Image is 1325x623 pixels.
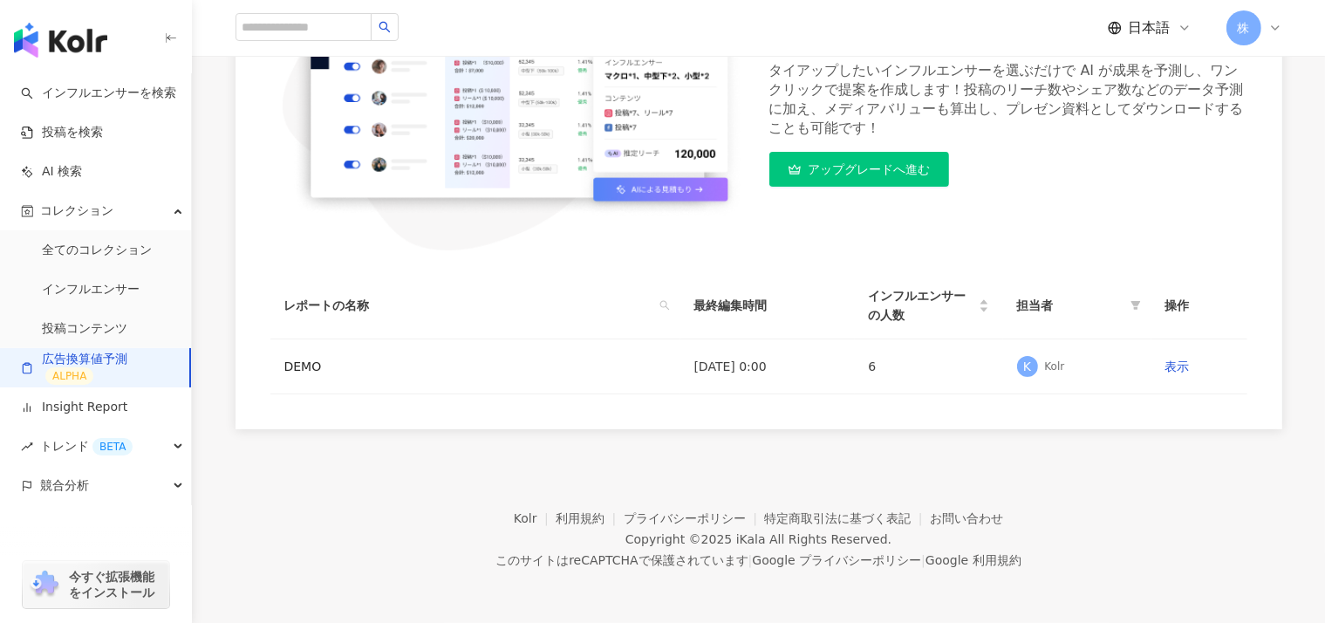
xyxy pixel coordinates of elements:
[809,162,931,176] span: アップグレードへ進む
[769,61,1247,138] div: タイアップしたいインフルエンサーを選ぶだけで AI が成果を予測し、ワンクリックで提案を作成します！投稿のリーチ数やシェア数などのデータ予測に加え、メディアバリューも算出し、プレゼン資料としてダ...
[736,532,766,546] a: iKala
[930,511,1003,525] a: お問い合わせ
[28,571,61,599] img: chrome extension
[1165,359,1190,373] a: 表示
[14,23,107,58] img: logo
[42,320,127,338] a: 投稿コンテンツ
[624,511,765,525] a: プライバシーポリシー
[769,152,949,187] a: アップグレードへ進む
[869,286,975,325] span: インフルエンサーの人数
[659,300,670,311] span: search
[764,511,930,525] a: 特定商取引法に基づく表記
[21,85,176,102] a: searchインフルエンサーを検索
[42,281,140,298] a: インフルエンサー
[1017,296,1124,315] span: 担当者
[921,553,925,567] span: |
[21,351,175,386] a: 広告換算値予測ALPHA
[21,163,82,181] a: AI 検索
[42,242,152,259] a: 全てのコレクション
[556,511,624,525] a: 利用規約
[869,359,877,373] span: 6
[21,441,33,453] span: rise
[21,124,103,141] a: 投稿を検索
[514,511,556,525] a: Kolr
[1023,357,1031,376] span: K
[379,21,391,33] span: search
[855,272,1003,339] th: インフルエンサーの人数
[1151,272,1247,339] th: 操作
[1238,18,1250,38] span: 株
[1130,300,1141,311] span: filter
[21,399,127,416] a: Insight Report
[656,292,673,318] span: search
[23,561,169,608] a: chrome extension今すぐ拡張機能をインストール
[40,466,89,505] span: 競合分析
[495,550,1021,571] span: このサイトはreCAPTCHAで保護されています
[625,532,891,546] div: Copyright © 2025 All Rights Reserved.
[1045,359,1065,374] div: Kolr
[92,438,133,455] div: BETA
[284,357,494,376] div: DEMO
[748,553,753,567] span: |
[680,272,855,339] th: 最終編集時間
[752,553,921,567] a: Google プライバシーポリシー
[925,553,1021,567] a: Google 利用規約
[284,296,652,315] span: レポートの名称
[40,427,133,466] span: トレンド
[680,339,855,394] td: [DATE] 0:00
[1129,18,1171,38] span: 日本語
[40,191,113,230] span: コレクション
[69,569,164,600] span: 今すぐ拡張機能をインストール
[1127,292,1144,318] span: filter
